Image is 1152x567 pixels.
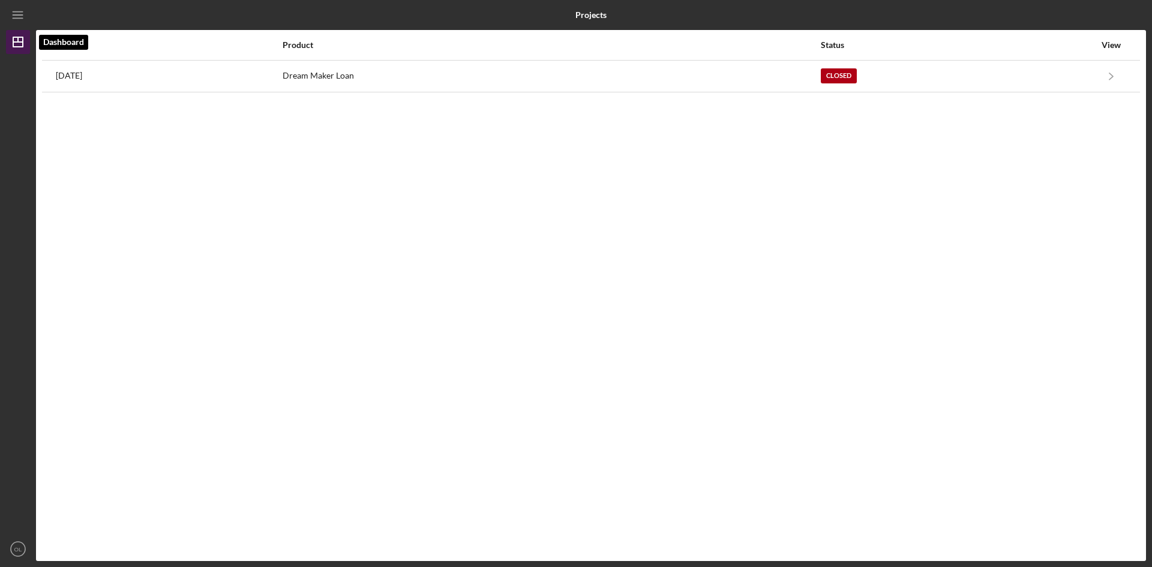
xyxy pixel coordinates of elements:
[821,40,1095,50] div: Status
[283,61,820,91] div: Dream Maker Loan
[575,10,607,20] b: Projects
[56,71,82,80] time: 2023-08-07 20:05
[1096,40,1126,50] div: View
[56,40,281,50] div: Activity
[821,68,857,83] div: Closed
[14,546,22,553] text: OL
[6,537,30,561] button: OL
[283,40,820,50] div: Product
